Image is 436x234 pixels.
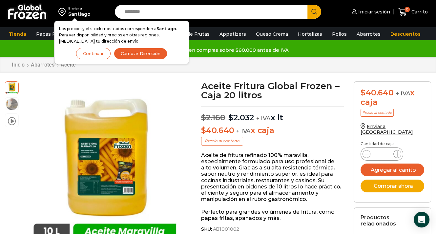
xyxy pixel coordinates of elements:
[68,11,91,17] div: Santiago
[68,6,91,11] div: Enviar a
[5,81,18,94] span: aceite maravilla
[414,212,429,227] div: Open Intercom Messenger
[307,5,321,19] button: Search button
[201,126,234,135] bdi: 40.640
[329,28,350,40] a: Pollos
[6,28,30,40] a: Tienda
[114,48,167,59] button: Cambiar Dirección
[33,28,69,40] a: Papas Fritas
[169,28,213,40] a: Pulpa de Frutas
[396,90,410,97] span: + IVA
[201,152,344,203] p: Aceite de fritura refinado 100% maravilla, especialmente formulado para uso profesional de alto v...
[353,28,384,40] a: Abarrotes
[228,113,233,122] span: $
[11,62,25,68] a: Inicio
[405,7,410,12] span: 0
[212,226,239,232] span: AB1001002
[5,98,18,111] span: aceite para freir
[201,106,344,123] p: x lt
[253,28,291,40] a: Queso Crema
[201,137,243,145] p: Precio al contado
[59,26,184,45] p: Los precios y el stock mostrados corresponden a . Para ver disponibilidad y precios en otras regi...
[201,113,225,122] bdi: 2.160
[156,26,176,31] strong: Santiago
[357,9,390,15] span: Iniciar sesión
[236,128,251,134] span: + IVA
[361,180,424,192] button: Comprar ahora
[201,113,206,122] span: $
[11,62,76,68] nav: Breadcrumb
[361,88,424,107] div: x caja
[76,48,111,59] button: Continuar
[361,164,424,176] button: Agregar al carrito
[201,126,206,135] span: $
[216,28,249,40] a: Appetizers
[361,88,365,97] span: $
[201,126,344,135] p: x caja
[58,6,68,17] img: address-field-icon.svg
[397,4,429,20] a: 0 Carrito
[376,149,388,159] input: Product quantity
[410,9,428,15] span: Carrito
[256,115,271,122] span: + IVA
[295,28,325,40] a: Hortalizas
[31,62,55,68] a: Abarrotes
[201,81,344,100] h1: Aceite Fritura Global Frozen – Caja 20 litros
[228,113,254,122] bdi: 2.032
[361,124,413,135] a: Enviar a [GEOGRAPHIC_DATA]
[361,214,424,227] h2: Productos relacionados
[361,109,394,117] p: Precio al contado
[361,142,424,146] p: Cantidad de cajas
[361,88,393,97] bdi: 40.640
[60,62,76,68] a: Aceite
[201,209,344,221] p: Perfecto para grandes volúmenes de fritura, como papas fritas, apanados y más.
[350,5,390,18] a: Iniciar sesión
[201,226,344,232] span: SKU:
[387,28,424,40] a: Descuentos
